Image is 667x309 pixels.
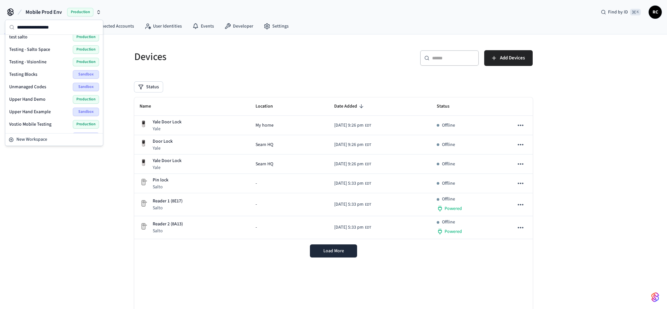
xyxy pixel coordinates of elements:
div: Suggestions [5,35,103,133]
p: Yale [153,126,181,132]
span: New Workspace [16,136,47,143]
span: Status [437,101,458,112]
img: Yale Assure Touchscreen Wifi Smart Lock, Satin Nickel, Front [140,139,147,147]
span: [DATE] 5:33 pm [334,224,364,231]
table: sticky table [134,97,533,239]
span: Powered [445,228,462,235]
span: Load More [323,248,344,254]
p: Offline [442,219,455,226]
span: Sandbox [73,108,99,116]
span: Name [140,101,160,112]
button: Status [134,82,163,92]
span: Seam HQ [256,161,273,168]
span: - [256,224,257,231]
div: America/Indianapolis [334,161,371,168]
a: Developer [219,20,258,32]
p: Offline [442,180,455,187]
span: Add Devices [500,54,525,62]
button: RC [649,6,662,19]
span: [DATE] 9:26 pm [334,161,364,168]
span: [DATE] 9:26 pm [334,141,364,148]
p: Yale Door Lock [153,119,181,126]
button: Add Devices [484,50,533,66]
span: - [256,201,257,208]
img: Placeholder Lock Image [140,178,147,186]
div: America/Indianapolis [334,201,371,208]
span: Mobile Prod Env [26,8,62,16]
p: Yale [153,164,181,171]
img: Yale Assure Touchscreen Wifi Smart Lock, Satin Nickel, Front [140,120,147,128]
span: Location [256,101,281,112]
span: Upper Hand Demo [9,96,46,103]
span: Upper Hand Example [9,109,51,115]
p: Offline [442,196,455,203]
p: Yale [153,145,173,152]
span: [DATE] 9:26 pm [334,122,364,129]
div: America/Indianapolis [334,141,371,148]
span: ⌘ K [630,9,641,15]
p: Yale Door Lock [153,157,181,164]
span: EDT [365,202,371,208]
p: Pin lock [153,177,168,184]
span: [DATE] 5:33 pm [334,180,364,187]
a: Connected Accounts [80,20,139,32]
span: Production [73,120,99,129]
span: RC [649,6,661,18]
span: Production [73,58,99,66]
a: Settings [258,20,294,32]
p: Offline [442,161,455,168]
p: Salto [153,205,182,211]
span: Vostio Mobile Testing [9,121,51,128]
p: Salto [153,228,183,234]
p: Reader 2 (8A13) [153,221,183,228]
span: Testing Blocks [9,71,37,78]
span: EDT [365,181,371,187]
span: Sandbox [73,70,99,79]
span: Sandbox [73,133,99,141]
span: Seam HQ [256,141,273,148]
span: Production [73,45,99,54]
img: Yale Assure Touchscreen Wifi Smart Lock, Satin Nickel, Front [140,159,147,167]
span: My home [256,122,274,129]
p: Offline [442,141,455,148]
span: test salto [9,34,28,40]
span: Testing - Visionline [9,59,47,65]
span: Production [73,95,99,104]
span: Production [73,33,99,41]
span: Unmanaged Codes [9,84,46,90]
button: Load More [310,244,357,257]
img: Placeholder Lock Image [140,222,147,230]
p: Door Lock [153,138,173,145]
span: EDT [365,123,371,129]
a: User Identities [139,20,187,32]
span: Powered [445,205,462,212]
span: Testing - Salto Space [9,46,50,53]
span: Find by ID [608,9,628,15]
a: Events [187,20,219,32]
p: Reader 1 (8E17) [153,198,182,205]
p: Offline [442,122,455,129]
p: Salto [153,184,168,190]
button: New Workspace [6,134,102,145]
span: Sandbox [73,83,99,91]
span: - [256,180,257,187]
img: Placeholder Lock Image [140,199,147,207]
span: [DATE] 5:33 pm [334,201,364,208]
h5: Devices [134,50,330,64]
span: Production [67,8,93,16]
img: SeamLogoGradient.69752ec5.svg [651,292,659,302]
div: America/Indianapolis [334,122,371,129]
span: EDT [365,225,371,231]
span: EDT [365,161,371,167]
div: America/Indianapolis [334,180,371,187]
div: America/Indianapolis [334,224,371,231]
div: Find by ID⌘ K [596,6,646,18]
span: EDT [365,142,371,148]
span: Date Added [334,101,366,112]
